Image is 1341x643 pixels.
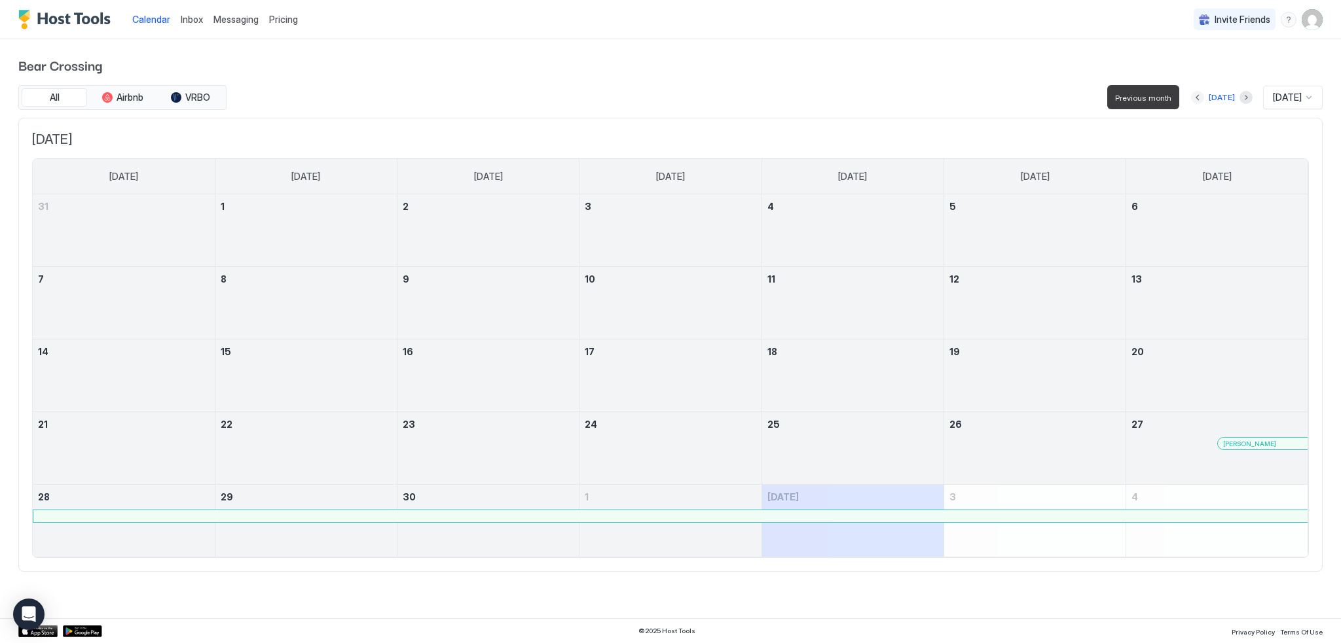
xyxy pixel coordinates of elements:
[1209,92,1235,103] div: [DATE]
[215,412,397,485] td: September 22, 2025
[38,273,44,285] span: 7
[762,485,944,557] td: October 2, 2025
[397,412,579,485] td: September 23, 2025
[117,92,143,103] span: Airbnb
[397,194,579,267] td: September 2, 2025
[1223,440,1302,448] div: [PERSON_NAME]
[579,412,761,436] a: September 24, 2025
[579,339,761,364] a: September 17, 2025
[33,412,215,436] a: September 21, 2025
[1280,628,1323,636] span: Terms Of Use
[944,267,1126,291] a: September 12, 2025
[1126,339,1308,412] td: September 20, 2025
[762,339,944,412] td: September 18, 2025
[579,412,762,485] td: September 24, 2025
[638,627,695,635] span: © 2025 Host Tools
[397,339,579,412] td: September 16, 2025
[1126,339,1308,364] a: September 20, 2025
[63,625,102,637] a: Google Play Store
[221,273,227,285] span: 8
[579,485,762,557] td: October 1, 2025
[762,267,944,339] td: September 11, 2025
[185,92,210,103] span: VRBO
[944,194,1126,218] a: September 5, 2025
[96,159,151,194] a: Sunday
[585,346,595,357] span: 17
[767,201,774,212] span: 4
[944,339,1126,412] td: September 19, 2025
[1190,159,1245,194] a: Saturday
[181,14,203,25] span: Inbox
[215,485,397,557] td: September 29, 2025
[397,339,579,364] a: September 16, 2025
[461,159,516,194] a: Tuesday
[213,14,259,25] span: Messaging
[1131,491,1138,502] span: 4
[215,339,397,364] a: September 15, 2025
[643,159,698,194] a: Wednesday
[397,194,579,218] a: September 2, 2025
[767,419,780,430] span: 25
[221,491,233,502] span: 29
[1126,485,1308,509] a: October 4, 2025
[1302,9,1323,30] div: User profile
[403,346,413,357] span: 16
[33,485,215,509] a: September 28, 2025
[1126,267,1308,291] a: September 13, 2025
[33,267,215,291] a: September 7, 2025
[397,267,579,339] td: September 9, 2025
[767,273,775,285] span: 11
[585,273,595,285] span: 10
[1126,267,1308,339] td: September 13, 2025
[1281,12,1296,27] div: menu
[762,339,944,364] a: September 18, 2025
[215,194,397,267] td: September 1, 2025
[1126,485,1308,557] td: October 4, 2025
[278,159,333,194] a: Monday
[944,412,1126,436] a: September 26, 2025
[132,12,170,26] a: Calendar
[397,485,579,557] td: September 30, 2025
[215,412,397,436] a: September 22, 2025
[38,419,48,430] span: 21
[656,171,685,182] span: [DATE]
[1207,90,1237,105] button: [DATE]
[33,194,215,267] td: August 31, 2025
[403,201,409,212] span: 2
[579,485,761,509] a: October 1, 2025
[269,14,298,26] span: Pricing
[1131,273,1142,285] span: 13
[949,201,956,212] span: 5
[585,419,597,430] span: 24
[949,491,956,502] span: 3
[585,201,591,212] span: 3
[215,194,397,218] a: September 1, 2025
[158,88,223,107] button: VRBO
[181,12,203,26] a: Inbox
[215,267,397,291] a: September 8, 2025
[38,346,48,357] span: 14
[213,12,259,26] a: Messaging
[944,339,1126,364] a: September 19, 2025
[762,194,944,267] td: September 4, 2025
[949,419,962,430] span: 26
[838,171,867,182] span: [DATE]
[33,485,215,557] td: September 28, 2025
[38,491,50,502] span: 28
[90,88,155,107] button: Airbnb
[18,10,117,29] a: Host Tools Logo
[215,339,397,412] td: September 15, 2025
[1280,624,1323,638] a: Terms Of Use
[403,273,409,285] span: 9
[18,85,227,110] div: tab-group
[18,625,58,637] a: App Store
[762,412,944,436] a: September 25, 2025
[215,485,397,509] a: September 29, 2025
[762,267,944,291] a: September 11, 2025
[767,346,777,357] span: 18
[397,412,579,436] a: September 23, 2025
[1126,412,1308,485] td: September 27, 2025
